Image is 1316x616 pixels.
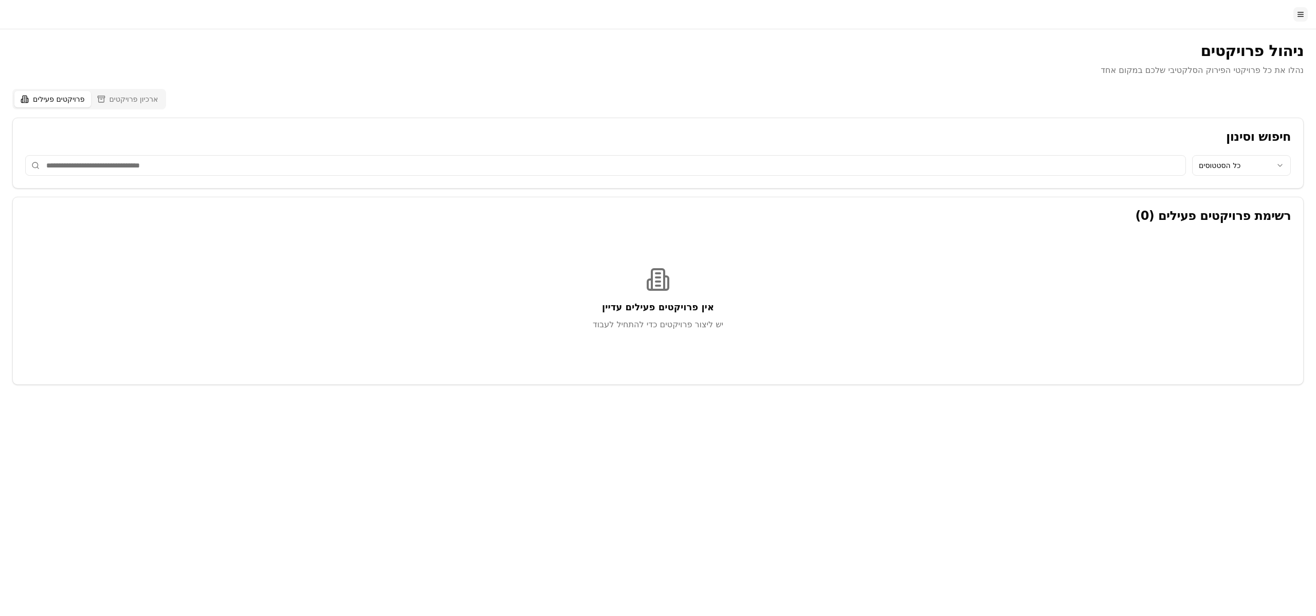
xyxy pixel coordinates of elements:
div: רשימת פרויקטים פעילים ( 0 ) [25,210,1291,222]
h1: ניהול פרויקטים [1101,42,1304,60]
p: יש ליצור פרויקטים כדי להתחיל לעבוד [584,319,732,331]
p: נהלו את כל פרויקטי הפירוק הסלקטיבי שלכם במקום אחד [1101,64,1304,77]
button: פרויקטים פעילים [14,91,91,107]
h3: אין פרויקטים פעילים עדיין [602,300,714,314]
button: ארכיון פרויקטים [91,91,164,107]
div: חיפוש וסינון [25,130,1291,143]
